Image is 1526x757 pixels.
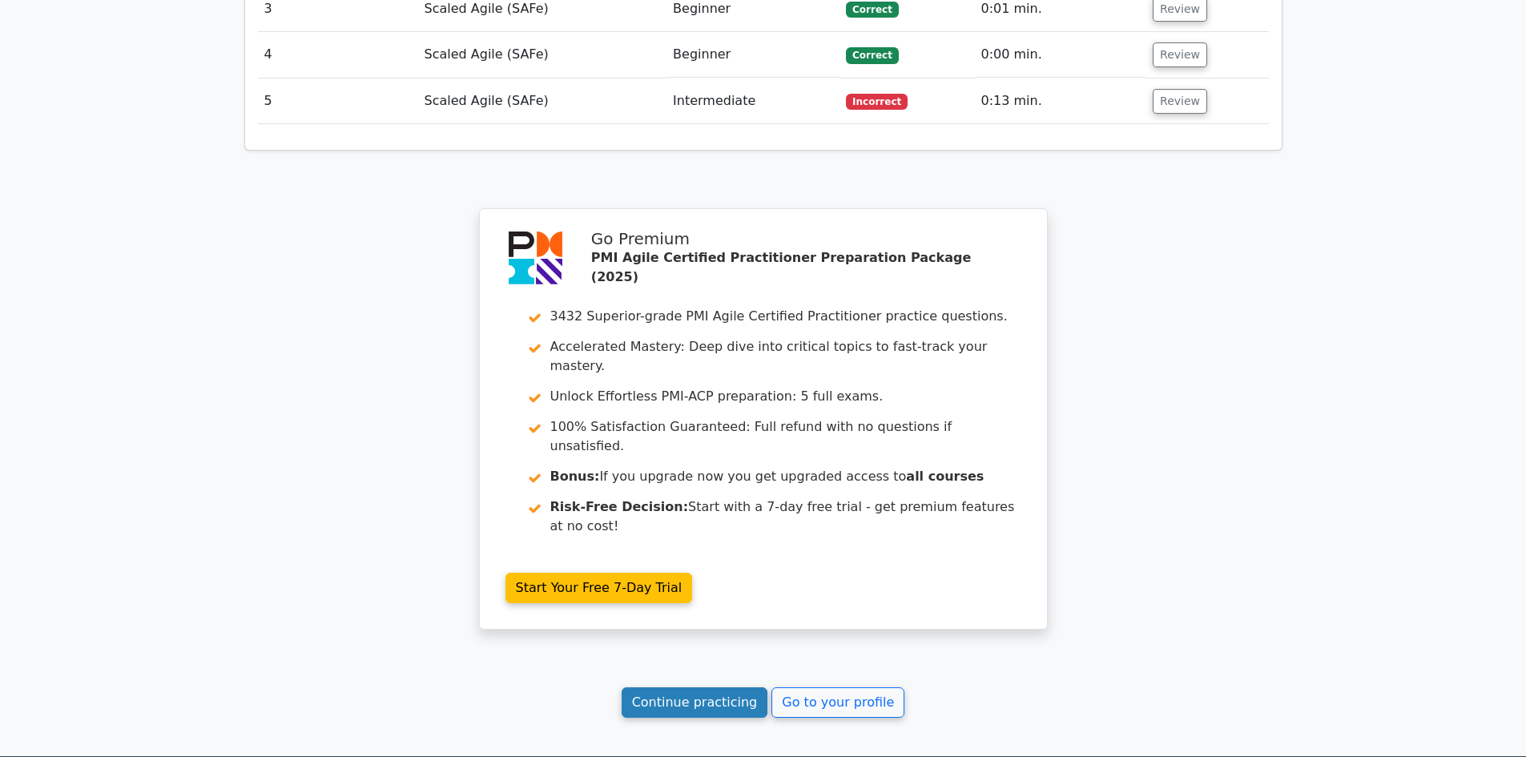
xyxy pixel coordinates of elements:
[1153,42,1207,67] button: Review
[846,2,898,18] span: Correct
[846,94,908,110] span: Incorrect
[846,47,898,63] span: Correct
[975,79,1147,124] td: 0:13 min.
[622,687,768,718] a: Continue practicing
[771,687,904,718] a: Go to your profile
[666,32,840,78] td: Beginner
[258,79,418,124] td: 5
[418,79,667,124] td: Scaled Agile (SAFe)
[666,79,840,124] td: Intermediate
[418,32,667,78] td: Scaled Agile (SAFe)
[1153,89,1207,114] button: Review
[505,573,693,603] a: Start Your Free 7-Day Trial
[258,32,418,78] td: 4
[975,32,1147,78] td: 0:00 min.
